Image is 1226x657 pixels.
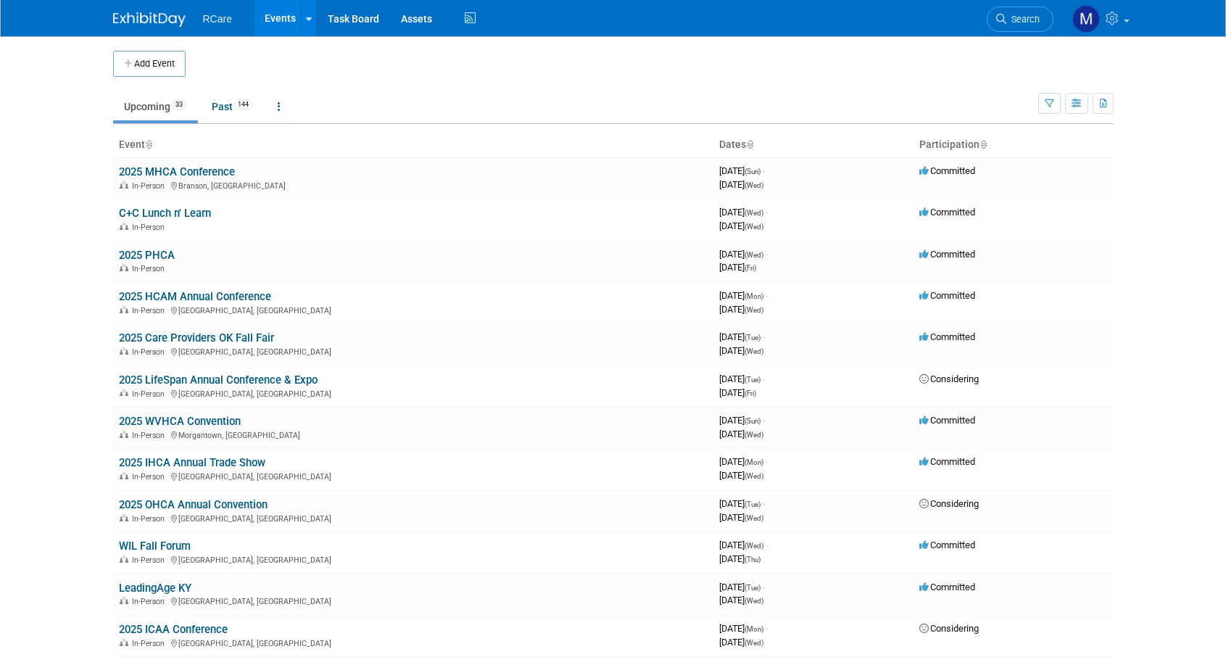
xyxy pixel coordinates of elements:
[119,456,265,469] a: 2025 IHCA Annual Trade Show
[719,387,756,398] span: [DATE]
[119,179,708,191] div: Branson, [GEOGRAPHIC_DATA]
[719,220,763,231] span: [DATE]
[745,209,763,217] span: (Wed)
[132,555,169,565] span: In-Person
[201,93,264,120] a: Past144
[119,595,708,606] div: [GEOGRAPHIC_DATA], [GEOGRAPHIC_DATA]
[745,417,761,425] span: (Sun)
[132,264,169,273] span: In-Person
[745,223,763,231] span: (Wed)
[766,290,768,301] span: -
[1006,14,1040,25] span: Search
[719,304,763,315] span: [DATE]
[119,429,708,440] div: Morgantown, [GEOGRAPHIC_DATA]
[763,331,765,342] span: -
[719,456,768,467] span: [DATE]
[119,540,191,553] a: WIL Fall Forum
[119,637,708,648] div: [GEOGRAPHIC_DATA], [GEOGRAPHIC_DATA]
[120,514,128,521] img: In-Person Event
[119,345,708,357] div: [GEOGRAPHIC_DATA], [GEOGRAPHIC_DATA]
[171,99,187,110] span: 33
[120,306,128,313] img: In-Person Event
[119,498,268,511] a: 2025 OHCA Annual Convention
[120,264,128,271] img: In-Person Event
[119,470,708,482] div: [GEOGRAPHIC_DATA], [GEOGRAPHIC_DATA]
[120,181,128,189] img: In-Person Event
[919,498,979,509] span: Considering
[719,179,763,190] span: [DATE]
[745,306,763,314] span: (Wed)
[919,331,975,342] span: Committed
[919,207,975,218] span: Committed
[919,373,979,384] span: Considering
[919,249,975,260] span: Committed
[132,639,169,648] span: In-Person
[719,553,761,564] span: [DATE]
[763,582,765,592] span: -
[979,139,987,150] a: Sort by Participation Type
[745,347,763,355] span: (Wed)
[132,472,169,482] span: In-Person
[119,290,271,303] a: 2025 HCAM Annual Conference
[119,249,175,262] a: 2025 PHCA
[233,99,253,110] span: 144
[120,389,128,397] img: In-Person Event
[746,139,753,150] a: Sort by Start Date
[132,431,169,440] span: In-Person
[119,582,191,595] a: LeadingAge KY
[745,458,763,466] span: (Mon)
[745,472,763,480] span: (Wed)
[745,431,763,439] span: (Wed)
[119,207,211,220] a: C+C Lunch n' Learn
[120,347,128,355] img: In-Person Event
[719,595,763,606] span: [DATE]
[713,133,914,157] th: Dates
[119,623,228,636] a: 2025 ICAA Conference
[745,264,756,272] span: (Fri)
[745,639,763,647] span: (Wed)
[745,334,761,342] span: (Tue)
[113,12,186,27] img: ExhibitDay
[745,514,763,522] span: (Wed)
[132,514,169,524] span: In-Person
[719,512,763,523] span: [DATE]
[763,165,765,176] span: -
[766,540,768,550] span: -
[745,181,763,189] span: (Wed)
[719,165,765,176] span: [DATE]
[745,292,763,300] span: (Mon)
[719,345,763,356] span: [DATE]
[719,429,763,439] span: [DATE]
[719,249,768,260] span: [DATE]
[763,498,765,509] span: -
[1072,5,1100,33] img: Mike Andolina
[119,304,708,315] div: [GEOGRAPHIC_DATA], [GEOGRAPHIC_DATA]
[132,597,169,606] span: In-Person
[745,555,761,563] span: (Thu)
[119,165,235,178] a: 2025 MHCA Conference
[766,456,768,467] span: -
[113,51,186,77] button: Add Event
[119,331,274,344] a: 2025 Care Providers OK Fall Fair
[113,133,713,157] th: Event
[919,623,979,634] span: Considering
[745,584,761,592] span: (Tue)
[120,472,128,479] img: In-Person Event
[745,251,763,259] span: (Wed)
[766,249,768,260] span: -
[745,376,761,384] span: (Tue)
[120,597,128,604] img: In-Person Event
[745,500,761,508] span: (Tue)
[719,540,768,550] span: [DATE]
[919,582,975,592] span: Committed
[719,262,756,273] span: [DATE]
[132,181,169,191] span: In-Person
[145,139,152,150] a: Sort by Event Name
[719,415,765,426] span: [DATE]
[120,431,128,438] img: In-Person Event
[719,331,765,342] span: [DATE]
[719,582,765,592] span: [DATE]
[119,415,241,428] a: 2025 WVHCA Convention
[987,7,1053,32] a: Search
[132,347,169,357] span: In-Person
